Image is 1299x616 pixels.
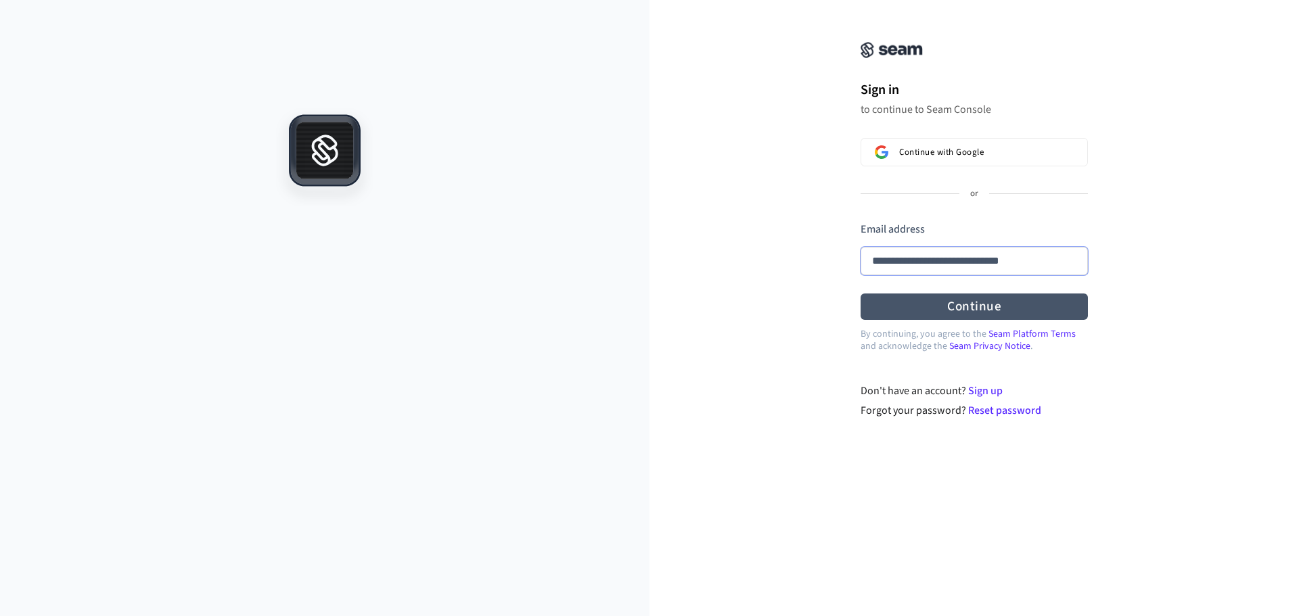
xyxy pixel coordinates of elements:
a: Seam Platform Terms [988,327,1076,341]
img: Sign in with Google [875,145,888,159]
span: Continue with Google [899,147,984,158]
p: or [970,188,978,200]
img: Seam Console [861,42,923,58]
a: Seam Privacy Notice [949,339,1030,353]
h1: Sign in [861,80,1088,100]
p: By continuing, you agree to the and acknowledge the . [861,328,1088,352]
button: Sign in with GoogleContinue with Google [861,138,1088,166]
a: Reset password [968,403,1041,418]
div: Don't have an account? [861,383,1089,399]
button: Continue [861,293,1088,320]
label: Email address [861,222,925,237]
a: Sign up [968,383,1003,398]
div: Forgot your password? [861,402,1089,419]
p: to continue to Seam Console [861,103,1088,116]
